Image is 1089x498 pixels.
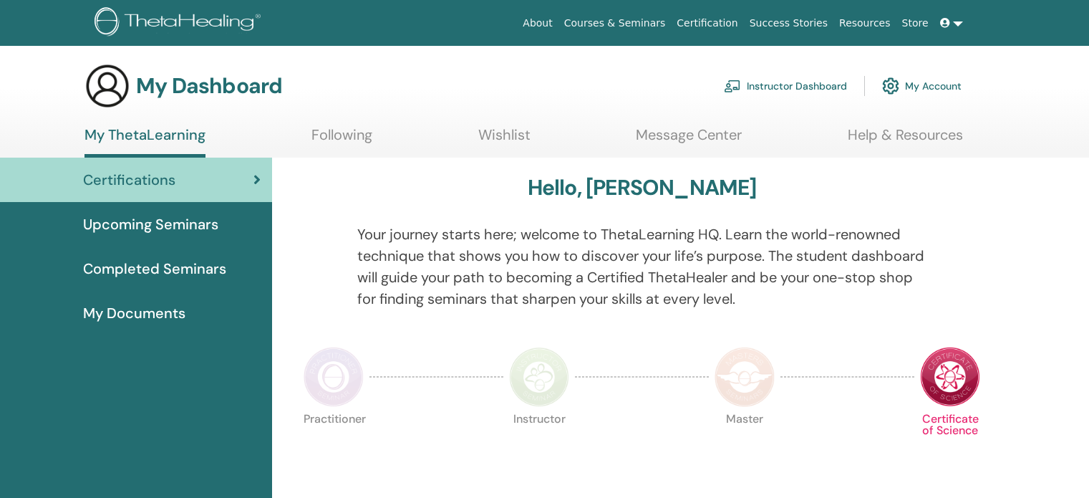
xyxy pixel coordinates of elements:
img: generic-user-icon.jpg [84,63,130,109]
p: Certificate of Science [920,413,980,474]
a: Following [311,126,372,154]
img: cog.svg [882,74,899,98]
p: Instructor [509,413,569,474]
img: Master [715,347,775,407]
h3: My Dashboard [136,73,282,99]
a: Help & Resources [848,126,963,154]
a: Resources [833,10,896,37]
img: chalkboard-teacher.svg [724,80,741,92]
a: Certification [671,10,743,37]
a: Store [896,10,934,37]
img: Instructor [509,347,569,407]
span: Completed Seminars [83,258,226,279]
span: Upcoming Seminars [83,214,218,235]
a: Wishlist [478,126,531,154]
img: Certificate of Science [920,347,980,407]
h3: Hello, [PERSON_NAME] [528,175,757,201]
img: Practitioner [304,347,364,407]
a: Message Center [636,126,742,154]
p: Master [715,413,775,474]
img: logo.png [95,7,266,39]
span: Certifications [83,169,175,191]
p: Your journey starts here; welcome to ThetaLearning HQ. Learn the world-renowned technique that sh... [357,224,927,310]
a: Instructor Dashboard [724,70,847,102]
a: My Account [882,70,962,102]
a: Success Stories [744,10,833,37]
a: My ThetaLearning [84,126,205,158]
a: About [517,10,558,37]
span: My Documents [83,302,185,324]
p: Practitioner [304,413,364,474]
a: Courses & Seminars [558,10,672,37]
